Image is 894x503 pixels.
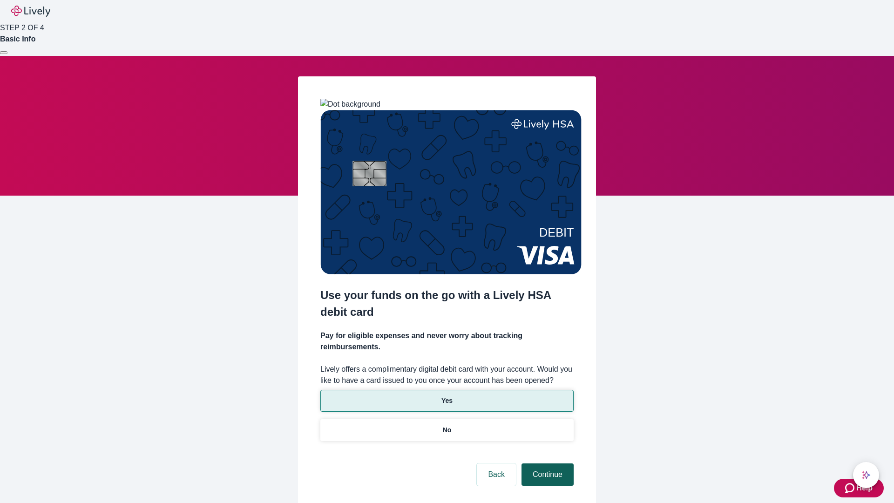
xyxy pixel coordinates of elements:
button: Zendesk support iconHelp [834,479,884,497]
button: Continue [521,463,574,486]
img: Dot background [320,99,380,110]
label: Lively offers a complimentary digital debit card with your account. Would you like to have a card... [320,364,574,386]
img: Debit card [320,110,582,274]
h2: Use your funds on the go with a Lively HSA debit card [320,287,574,320]
button: No [320,419,574,441]
p: Yes [441,396,453,406]
button: Back [477,463,516,486]
img: Lively [11,6,50,17]
button: chat [853,462,879,488]
svg: Zendesk support icon [845,483,856,494]
button: Yes [320,390,574,412]
svg: Lively AI Assistant [861,470,871,480]
h4: Pay for eligible expenses and never worry about tracking reimbursements. [320,330,574,353]
p: No [443,425,452,435]
span: Help [856,483,873,494]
